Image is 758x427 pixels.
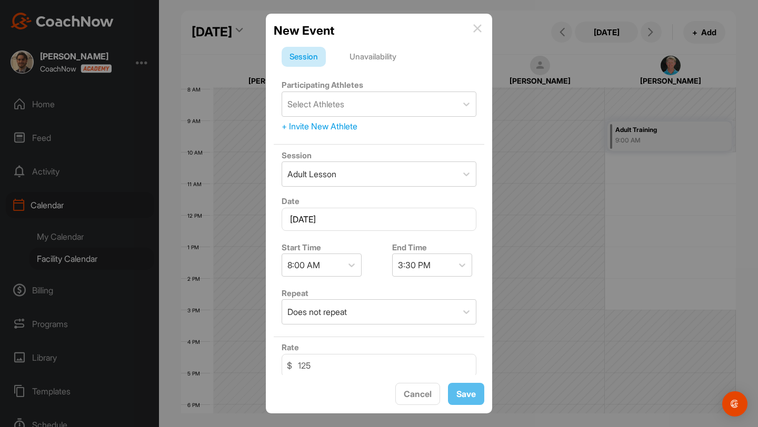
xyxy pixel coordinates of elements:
label: Date [282,196,300,206]
h2: New Event [274,22,334,39]
label: Repeat [282,288,308,298]
div: Select Athletes [287,98,344,110]
div: Open Intercom Messenger [722,391,747,416]
span: Save [456,389,476,399]
label: End Time [392,242,427,252]
div: 8:00 AM [287,259,320,271]
label: Start Time [282,242,321,252]
input: 0 [282,354,476,377]
label: Session [282,150,312,160]
label: Rate [282,342,299,352]
div: + Invite New Athlete [282,120,476,133]
button: Cancel [395,383,440,405]
div: Session [282,47,326,67]
div: Adult Lesson [287,168,336,180]
img: info [473,24,482,33]
input: Select Date [282,208,476,231]
span: Cancel [404,389,432,399]
div: Unavailability [342,47,404,67]
label: Participating Athletes [282,80,363,90]
span: $ [287,359,292,372]
div: 3:30 PM [398,259,431,271]
button: Save [448,383,484,405]
div: Does not repeat [287,306,347,318]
